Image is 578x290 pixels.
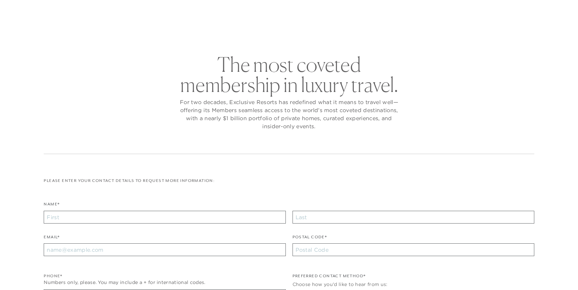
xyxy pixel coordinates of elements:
[24,7,53,13] a: Get Started
[503,7,536,13] a: Member Login
[325,21,366,41] a: Community
[44,243,285,256] input: name@example.com
[293,243,534,256] input: Postal Code
[178,98,400,130] p: For two decades, Exclusive Resorts has redefined what it means to travel well—offering its Member...
[293,273,366,283] legend: Preferred Contact Method*
[44,234,60,244] label: Email*
[178,54,400,95] h2: The most coveted membership in luxury travel.
[212,21,263,41] a: The Collection
[273,21,315,41] a: Membership
[44,273,285,279] div: Phone*
[44,211,285,224] input: First
[293,281,534,288] div: Choose how you'd like to hear from us:
[293,211,534,224] input: Last
[44,279,285,286] div: Numbers only, please. You may include a + for international codes.
[44,178,534,184] p: Please enter your contact details to request more information:
[44,201,60,211] label: Name*
[293,234,327,244] label: Postal Code*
